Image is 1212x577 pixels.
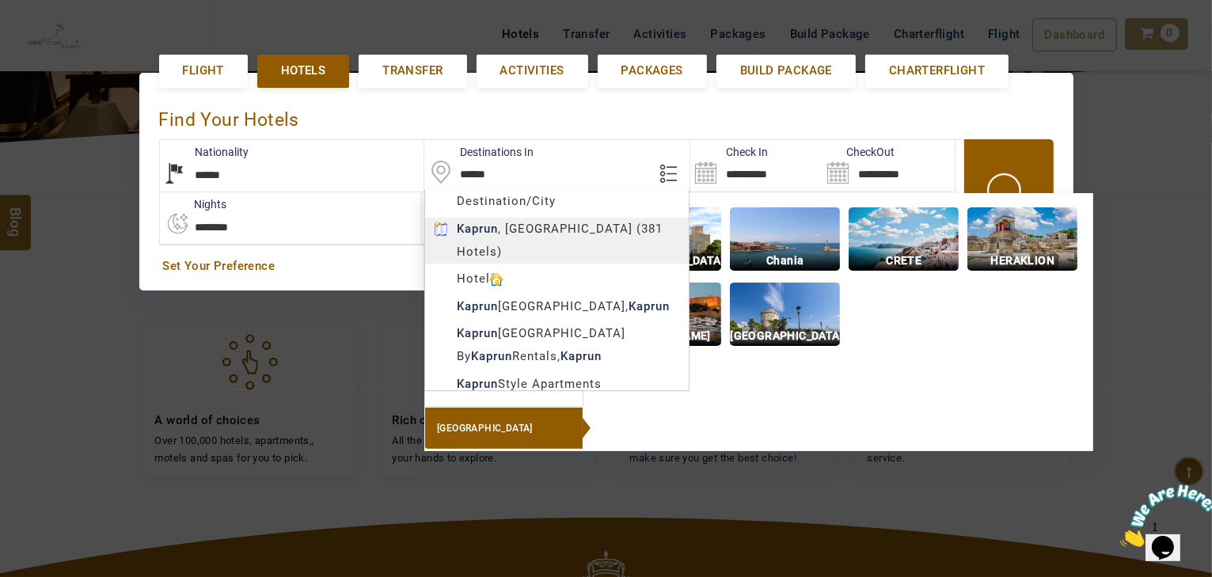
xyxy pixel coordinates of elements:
iframe: chat widget [1114,478,1212,553]
p: [GEOGRAPHIC_DATA] [730,327,840,345]
b: Kaprun [457,222,498,236]
img: img [849,207,959,271]
a: Transfer [359,55,466,87]
b: Kaprun [457,377,498,391]
div: Style Apartments by Rentals, [425,373,689,419]
b: Kaprun [471,349,512,363]
p: [GEOGRAPHIC_DATA] [611,252,721,270]
a: Activities [477,55,588,87]
img: Chat attention grabber [6,6,104,69]
b: Kaprun [560,349,602,363]
label: Destinations In [424,144,534,160]
b: [GEOGRAPHIC_DATA] [437,423,533,434]
div: Hotel [425,268,689,290]
a: Set Your Preference [163,258,1050,275]
b: Kaprun [457,326,498,340]
b: Kaprun [457,299,498,313]
span: 1 [6,6,13,20]
p: Chania [730,252,840,270]
img: img [730,283,840,346]
input: Search [823,140,955,192]
img: hotelicon.PNG [490,273,503,286]
a: Build Package [716,55,856,87]
span: Activities [500,63,564,79]
div: , [GEOGRAPHIC_DATA] (381 Hotels) [425,218,689,264]
span: Transfer [382,63,443,79]
b: Kaprun [629,299,670,313]
div: Find Your Hotels [159,93,1054,139]
span: Hotels [281,63,325,79]
img: img [967,207,1077,271]
p: CRETE [849,252,959,270]
label: CheckOut [823,144,895,160]
label: Rooms [422,196,492,212]
div: [GEOGRAPHIC_DATA] By Rentals, [425,322,689,368]
label: Nationality [160,144,249,160]
div: [GEOGRAPHIC_DATA], [425,295,689,318]
span: Charterflight [889,63,985,79]
span: Build Package [740,63,832,79]
a: Flight [159,55,248,87]
p: HERAKLION [967,252,1077,270]
span: Flight [183,63,224,79]
a: Packages [598,55,707,87]
span: Packages [621,63,683,79]
label: Check In [690,144,768,160]
label: nights [159,196,227,212]
a: Hotels [257,55,349,87]
a: Charterflight [865,55,1009,87]
a: [GEOGRAPHIC_DATA] [424,407,583,450]
input: Search [690,140,823,192]
div: Destination/City [425,190,689,213]
img: img [730,207,840,271]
